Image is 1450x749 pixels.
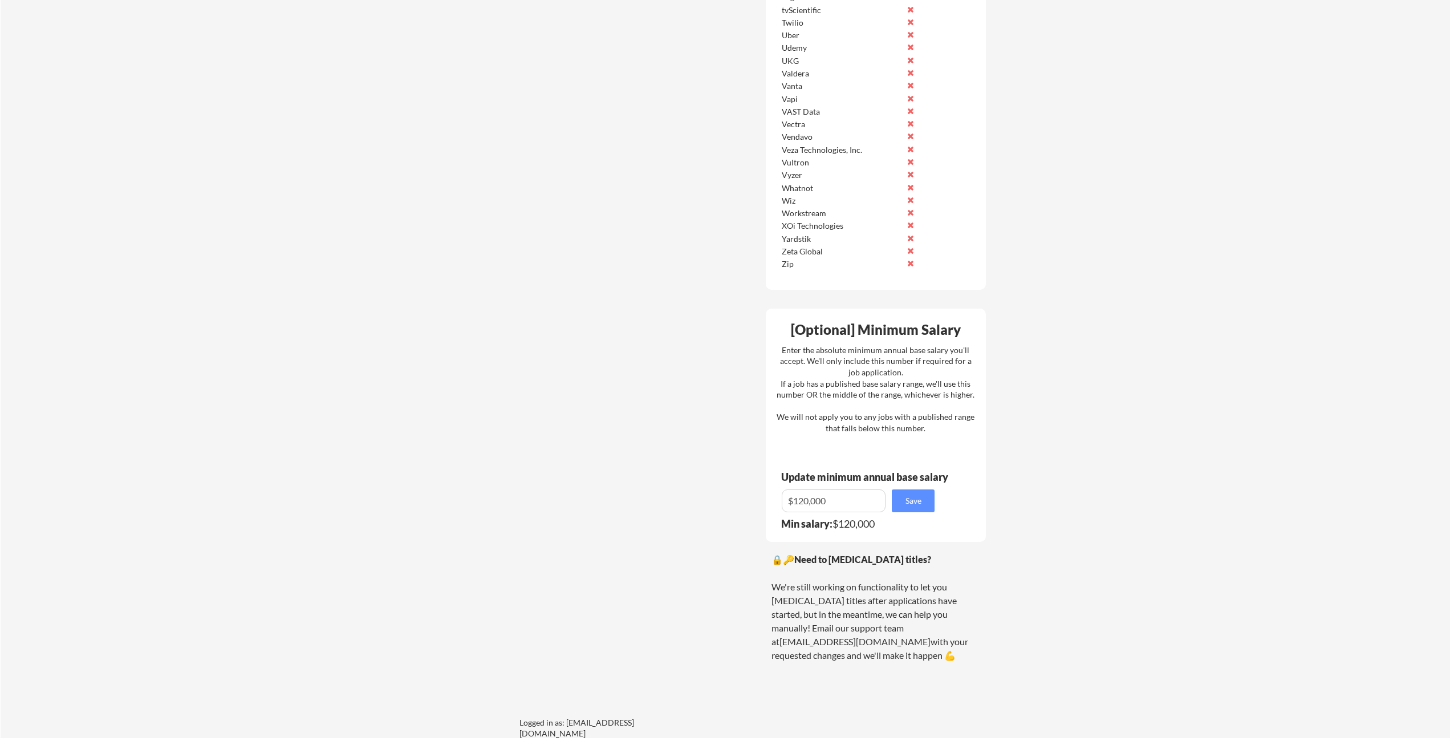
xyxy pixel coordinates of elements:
div: Udemy [782,42,902,54]
div: [Optional] Minimum Salary [770,323,982,337]
div: Vendavo [782,131,902,143]
button: Save [892,489,935,512]
div: Wiz [782,195,902,207]
div: VAST Data [782,106,902,118]
div: Logged in as: [EMAIL_ADDRESS][DOMAIN_NAME] [519,717,691,739]
div: Vapi [782,94,902,105]
strong: Min salary: [781,517,832,530]
div: Update minimum annual base salary [781,472,952,482]
div: Valdera [782,68,902,79]
div: Enter the absolute minimum annual base salary you'll accept. We'll only include this number if re... [777,345,974,434]
a: [EMAIL_ADDRESS][DOMAIN_NAME] [779,636,931,647]
div: Veza Technologies, Inc. [782,144,902,156]
strong: Need to [MEDICAL_DATA] titles? [794,554,931,565]
div: Zeta Global [782,246,902,257]
div: Vectra [782,119,902,130]
div: Whatnot [782,183,902,194]
div: Vanta [782,80,902,92]
div: Twilio [782,17,902,29]
div: XOi Technologies [782,220,902,232]
div: Yardstik [782,233,902,245]
div: Workstream [782,208,902,219]
div: Vultron [782,157,902,168]
div: Uber [782,30,902,41]
div: Vyzer [782,169,902,181]
div: UKG [782,55,902,67]
div: tvScientific [782,5,902,16]
input: E.g. $100,000 [782,489,886,512]
div: $120,000 [781,519,942,529]
div: Zip [782,258,902,270]
div: 🔒🔑 We're still working on functionality to let you [MEDICAL_DATA] titles after applications have ... [771,553,980,662]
